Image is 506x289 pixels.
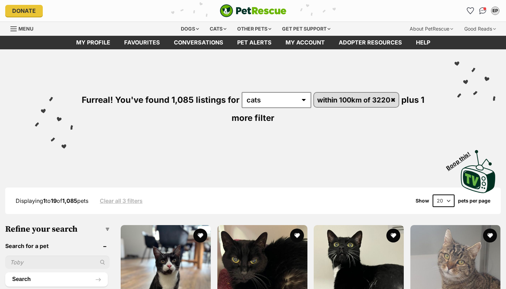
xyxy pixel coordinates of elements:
input: Toby [5,256,110,269]
ul: Account quick links [465,5,501,16]
a: My profile [69,36,117,49]
a: PetRescue [220,4,287,17]
button: favourite [193,229,207,242]
strong: 1 [43,197,46,204]
a: within 100km of 3220 [314,93,399,107]
div: Other pets [232,22,276,36]
div: EP [492,7,499,14]
a: Donate [5,5,43,17]
a: Help [409,36,437,49]
span: Furreal! You've found 1,085 listings for [82,95,240,105]
button: Search [5,272,108,286]
a: Conversations [477,5,488,16]
header: Search for a pet [5,243,110,249]
a: Clear all 3 filters [100,198,143,204]
div: About PetRescue [405,22,458,36]
span: Displaying to of pets [16,197,88,204]
h3: Refine your search [5,224,110,234]
a: Favourites [465,5,476,16]
strong: 19 [51,197,57,204]
a: conversations [167,36,230,49]
button: favourite [290,229,304,242]
a: Adopter resources [332,36,409,49]
label: pets per page [458,198,490,204]
a: Boop this! [461,144,496,195]
img: logo-cat-932fe2b9b8326f06289b0f2fb663e598f794de774fb13d1741a6617ecf9a85b4.svg [220,4,287,17]
span: Boop this! [445,146,477,171]
img: PetRescue TV logo [461,150,496,193]
div: Good Reads [459,22,501,36]
div: Dogs [176,22,204,36]
a: Favourites [117,36,167,49]
span: plus 1 more filter [232,95,424,123]
iframe: Help Scout Beacon - Open [456,254,492,275]
strong: 1,085 [62,197,77,204]
img: chat-41dd97257d64d25036548639549fe6c8038ab92f7586957e7f3b1b290dea8141.svg [479,7,487,14]
span: Menu [18,26,33,32]
a: My account [279,36,332,49]
button: favourite [386,229,400,242]
a: Pet alerts [230,36,279,49]
div: Cats [205,22,231,36]
a: Menu [10,22,38,34]
span: Show [416,198,429,204]
div: Get pet support [277,22,335,36]
button: My account [490,5,501,16]
button: favourite [483,229,497,242]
